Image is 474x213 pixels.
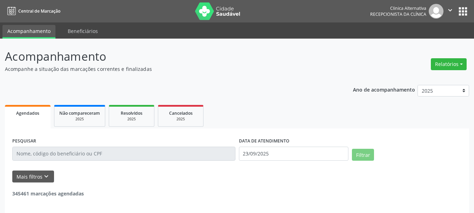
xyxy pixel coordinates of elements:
a: Beneficiários [63,25,103,37]
label: DATA DE ATENDIMENTO [239,136,289,147]
button:  [443,4,457,19]
span: Recepcionista da clínica [370,11,426,17]
span: Central de Marcação [18,8,60,14]
button: Mais filtroskeyboard_arrow_down [12,171,54,183]
div: 2025 [59,117,100,122]
input: Selecione um intervalo [239,147,349,161]
span: Resolvidos [121,110,142,116]
span: Agendados [16,110,39,116]
button: Filtrar [352,149,374,161]
a: Central de Marcação [5,5,60,17]
i: keyboard_arrow_down [42,173,50,180]
p: Acompanhamento [5,48,330,65]
label: PESQUISAR [12,136,36,147]
span: Cancelados [169,110,193,116]
p: Acompanhe a situação das marcações correntes e finalizadas [5,65,330,73]
input: Nome, código do beneficiário ou CPF [12,147,235,161]
div: Clinica Alternativa [370,5,426,11]
div: 2025 [114,117,149,122]
img: img [429,4,443,19]
strong: 345461 marcações agendadas [12,190,84,197]
p: Ano de acompanhamento [353,85,415,94]
button: Relatórios [431,58,467,70]
div: 2025 [163,117,198,122]
span: Não compareceram [59,110,100,116]
i:  [446,6,454,14]
a: Acompanhamento [2,25,55,39]
button: apps [457,5,469,18]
